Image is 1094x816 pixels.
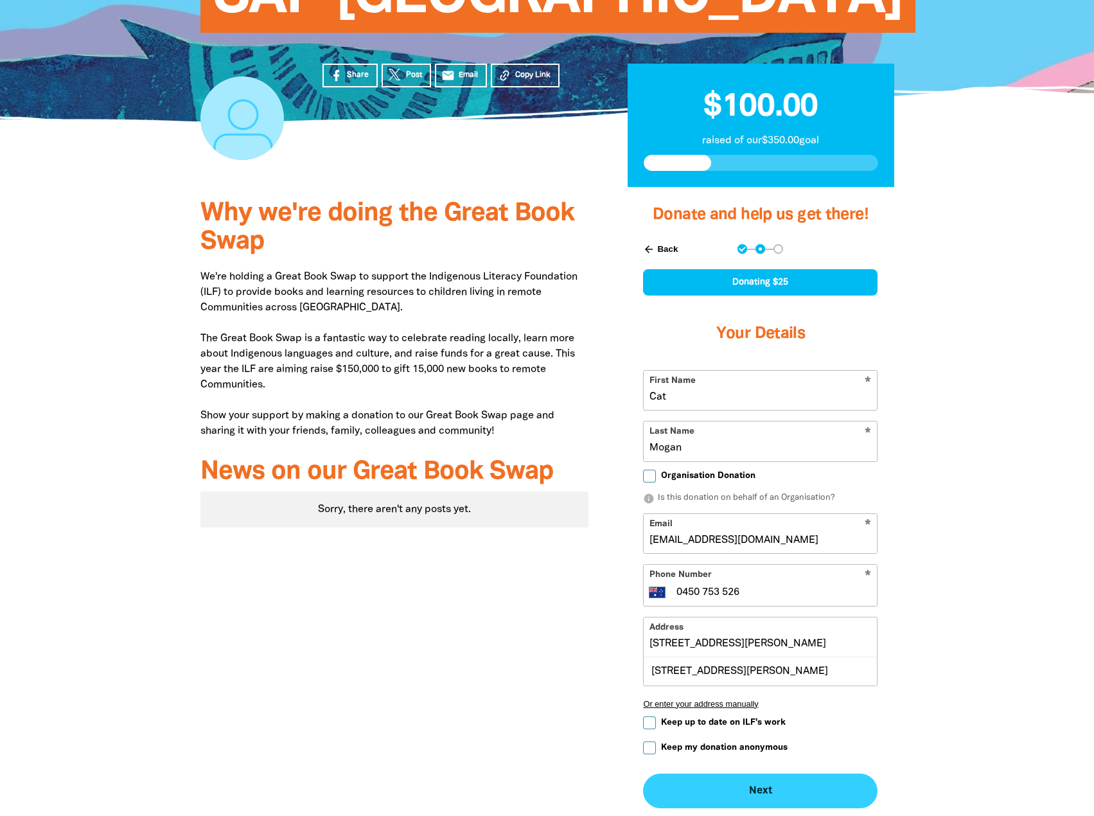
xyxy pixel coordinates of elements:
[643,269,878,296] div: Donating $25
[643,699,878,709] button: Or enter your address manually
[406,69,422,81] span: Post
[643,493,655,504] i: info
[643,308,878,360] h3: Your Details
[643,716,656,729] input: Keep up to date on ILF's work
[643,244,655,255] i: arrow_back
[661,741,788,754] span: Keep my donation anonymous
[643,741,656,754] input: Keep my donation anonymous
[200,269,589,439] p: We're holding a Great Book Swap to support the Indigenous Literacy Foundation (ILF) to provide bo...
[737,244,747,254] button: Navigate to step 1 of 3 to enter your donation amount
[322,64,378,87] a: Share
[644,657,877,685] div: [STREET_ADDRESS][PERSON_NAME]
[200,458,589,486] h3: News on our Great Book Swap
[643,470,656,483] input: Organisation Donation
[653,208,869,222] span: Donate and help us get there!
[643,492,878,505] p: Is this donation on behalf of an Organisation?
[644,133,878,148] p: raised of our $350.00 goal
[515,69,551,81] span: Copy Link
[200,492,589,528] div: Sorry, there aren't any posts yet.
[382,64,431,87] a: Post
[643,774,878,808] button: Next
[347,69,369,81] span: Share
[441,69,455,82] i: email
[200,492,589,528] div: Paginated content
[200,202,574,254] span: Why we're doing the Great Book Swap
[755,244,765,254] button: Navigate to step 2 of 3 to enter your details
[491,64,560,87] button: Copy Link
[435,64,488,87] a: emailEmail
[661,716,786,729] span: Keep up to date on ILF's work
[865,570,871,582] i: Required
[773,244,783,254] button: Navigate to step 3 of 3 to enter your payment details
[703,93,818,122] span: $100.00
[459,69,478,81] span: Email
[638,238,683,260] button: Back
[661,470,755,482] span: Organisation Donation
